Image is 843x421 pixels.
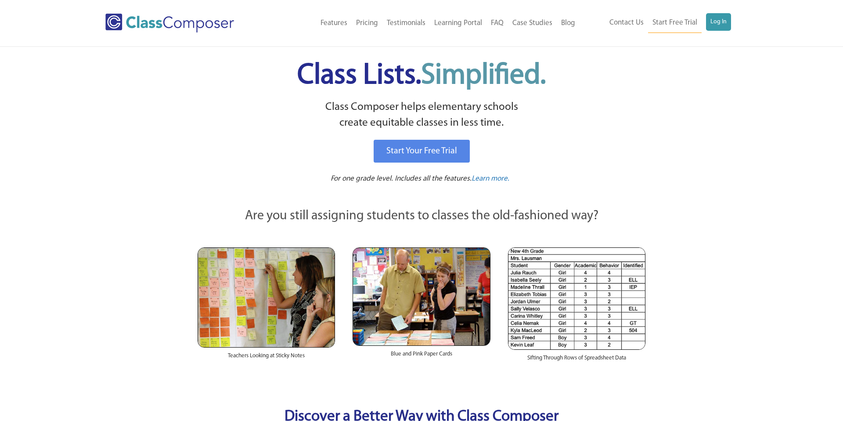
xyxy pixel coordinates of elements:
[421,62,546,90] span: Simplified.
[486,14,508,33] a: FAQ
[198,348,335,369] div: Teachers Looking at Sticky Notes
[605,13,648,33] a: Contact Us
[648,13,702,33] a: Start Free Trial
[196,99,647,131] p: Class Composer helps elementary schools create equitable classes in less time.
[508,14,557,33] a: Case Studies
[198,247,335,348] img: Teachers Looking at Sticky Notes
[508,247,645,350] img: Spreadsheets
[270,14,580,33] nav: Header Menu
[198,207,645,226] p: Are you still assigning students to classes the old-fashioned way?
[353,247,490,345] img: Blue and Pink Paper Cards
[353,346,490,367] div: Blue and Pink Paper Cards
[508,350,645,371] div: Sifting Through Rows of Spreadsheet Data
[352,14,382,33] a: Pricing
[472,174,509,185] a: Learn more.
[557,14,580,33] a: Blog
[331,175,472,182] span: For one grade level. Includes all the features.
[297,62,546,90] span: Class Lists.
[386,147,457,156] span: Start Your Free Trial
[472,175,509,182] span: Learn more.
[105,14,234,33] img: Class Composer
[316,14,352,33] a: Features
[706,13,731,31] a: Log In
[382,14,430,33] a: Testimonials
[580,13,731,33] nav: Header Menu
[374,140,470,163] a: Start Your Free Trial
[430,14,486,33] a: Learning Portal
